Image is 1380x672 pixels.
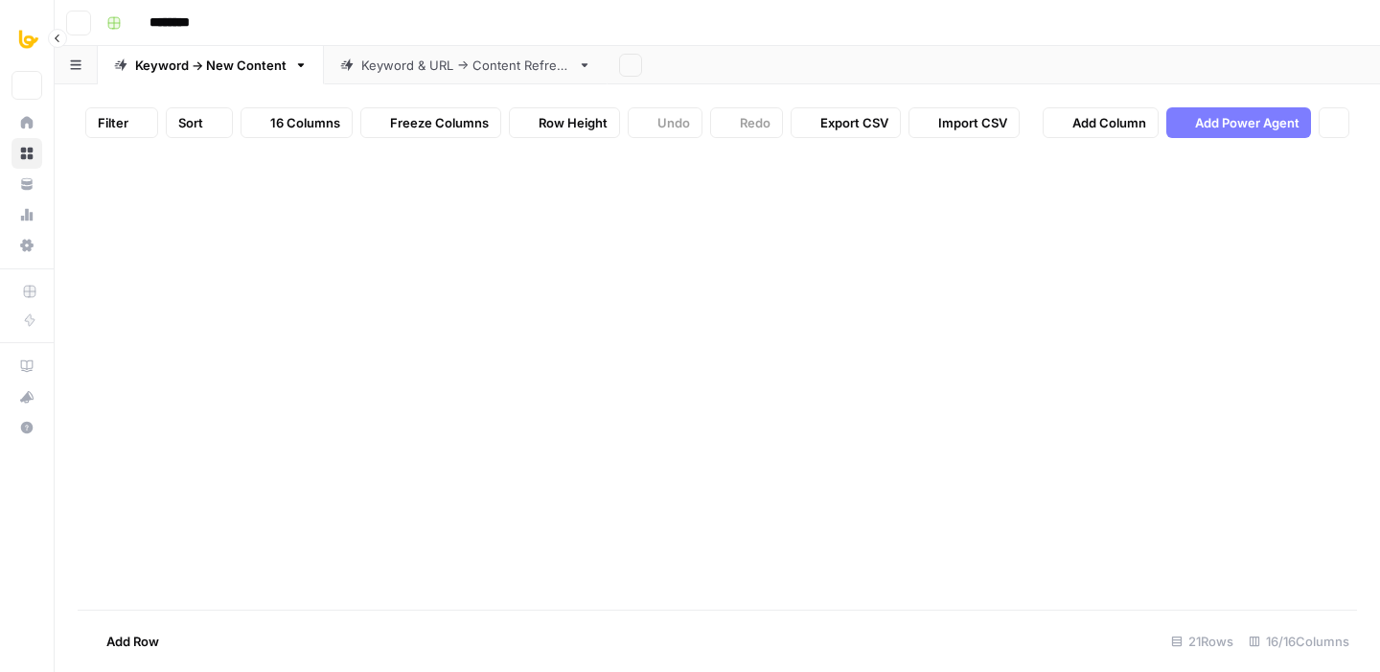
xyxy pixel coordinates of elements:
[509,107,620,138] button: Row Height
[11,107,42,138] a: Home
[85,107,158,138] button: Filter
[740,113,770,132] span: Redo
[106,632,159,651] span: Add Row
[1072,113,1146,132] span: Add Column
[241,107,353,138] button: 16 Columns
[628,107,702,138] button: Undo
[11,382,42,412] button: What's new?
[270,113,340,132] span: 16 Columns
[11,169,42,199] a: Your Data
[908,107,1020,138] button: Import CSV
[539,113,608,132] span: Row Height
[135,56,287,75] div: Keyword -> New Content
[657,113,690,132] span: Undo
[791,107,901,138] button: Export CSV
[11,15,42,63] button: Workspace: All About AI
[324,46,608,84] a: Keyword & URL -> Content Refresh
[820,113,888,132] span: Export CSV
[1166,107,1311,138] button: Add Power Agent
[361,56,570,75] div: Keyword & URL -> Content Refresh
[390,113,489,132] span: Freeze Columns
[1163,626,1241,657] div: 21 Rows
[11,199,42,230] a: Usage
[166,107,233,138] button: Sort
[98,113,128,132] span: Filter
[11,230,42,261] a: Settings
[178,113,203,132] span: Sort
[1195,113,1299,132] span: Add Power Agent
[11,412,42,443] button: Help + Support
[11,22,46,57] img: All About AI Logo
[1241,626,1357,657] div: 16/16 Columns
[12,382,41,411] div: What's new?
[11,138,42,169] a: Browse
[78,626,171,657] button: Add Row
[360,107,501,138] button: Freeze Columns
[938,113,1007,132] span: Import CSV
[1043,107,1159,138] button: Add Column
[11,351,42,382] a: AirOps Academy
[98,46,324,84] a: Keyword -> New Content
[710,107,783,138] button: Redo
